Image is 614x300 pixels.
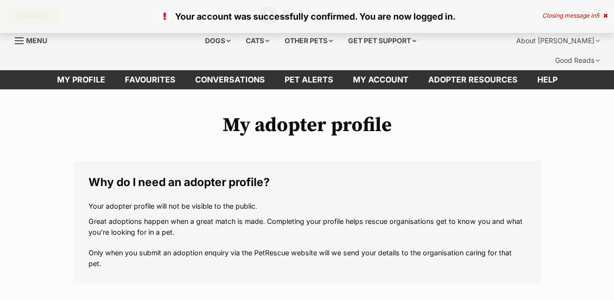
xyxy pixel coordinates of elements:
[115,70,185,89] a: Favourites
[275,70,343,89] a: Pet alerts
[26,36,47,45] span: Menu
[278,31,340,51] div: Other pets
[88,216,526,269] p: Great adoptions happen when a great match is made. Completing your profile helps rescue organisat...
[88,176,526,189] legend: Why do I need an adopter profile?
[88,201,526,211] p: Your adopter profile will not be visible to the public.
[198,31,237,51] div: Dogs
[509,31,607,51] div: About [PERSON_NAME]
[341,31,423,51] div: Get pet support
[548,51,607,70] div: Good Reads
[185,70,275,89] a: conversations
[15,31,54,49] a: Menu
[343,70,418,89] a: My account
[74,114,541,136] h1: My adopter profile
[239,31,276,51] div: Cats
[418,70,527,89] a: Adopter resources
[74,161,541,283] fieldset: Why do I need an adopter profile?
[47,70,115,89] a: My profile
[527,70,567,89] a: Help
